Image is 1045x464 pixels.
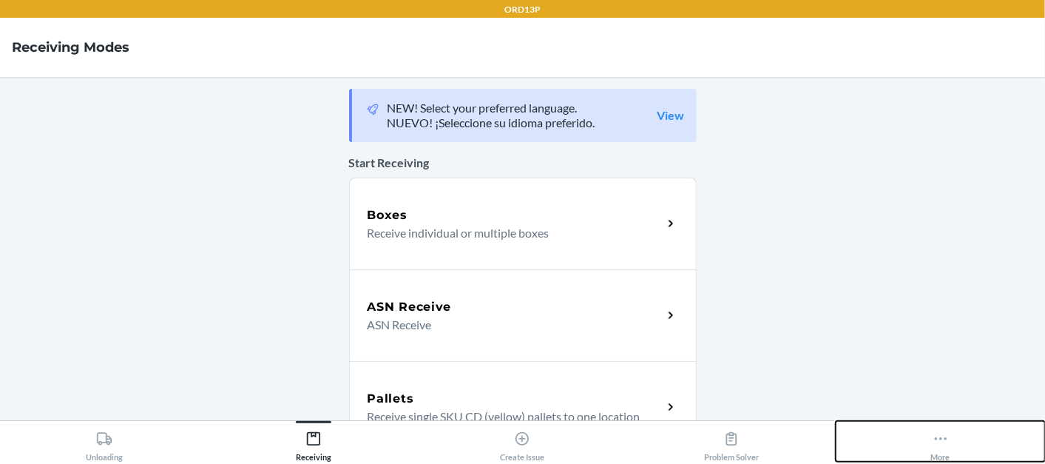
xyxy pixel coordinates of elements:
[388,101,595,115] p: NEW! Select your preferred language.
[500,425,544,462] div: Create Issue
[349,154,697,172] p: Start Receiving
[836,421,1045,462] button: More
[12,38,129,57] h4: Receiving Modes
[349,269,697,361] a: ASN ReceiveASN Receive
[418,421,627,462] button: Create Issue
[349,361,697,453] a: PalletsReceive single SKU CD (yellow) pallets to one location
[296,425,331,462] div: Receiving
[388,115,595,130] p: NUEVO! ¡Seleccione su idioma preferido.
[368,224,651,242] p: Receive individual or multiple boxes
[504,3,541,16] p: ORD13P
[209,421,419,462] button: Receiving
[368,298,452,316] h5: ASN Receive
[931,425,950,462] div: More
[368,206,408,224] h5: Boxes
[368,408,651,426] p: Receive single SKU CD (yellow) pallets to one location
[349,178,697,269] a: BoxesReceive individual or multiple boxes
[86,425,123,462] div: Unloading
[368,390,414,408] h5: Pallets
[657,108,685,123] a: View
[627,421,836,462] button: Problem Solver
[368,316,651,334] p: ASN Receive
[704,425,759,462] div: Problem Solver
